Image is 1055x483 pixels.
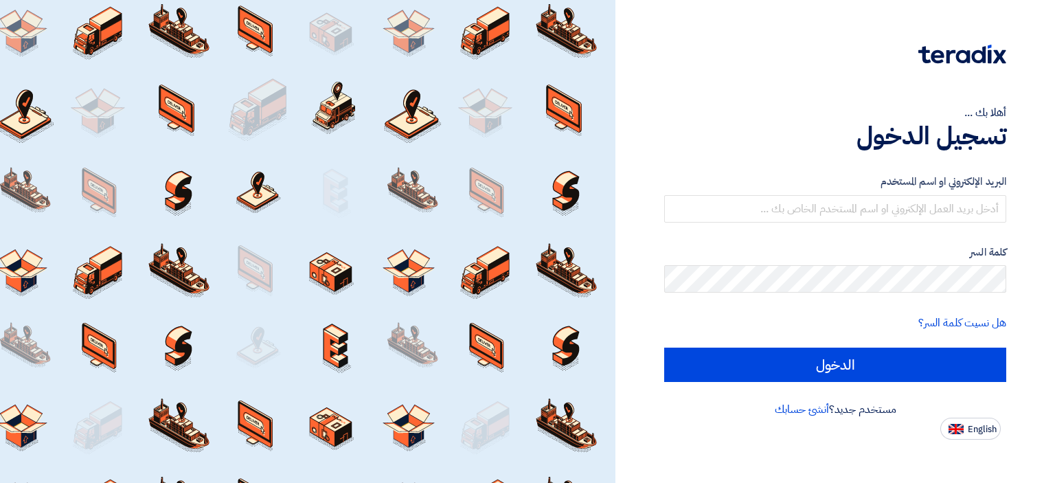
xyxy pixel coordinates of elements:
[949,424,964,434] img: en-US.png
[664,401,1006,418] div: مستخدم جديد؟
[775,401,829,418] a: أنشئ حسابك
[664,104,1006,121] div: أهلا بك ...
[664,195,1006,223] input: أدخل بريد العمل الإلكتروني او اسم المستخدم الخاص بك ...
[940,418,1001,440] button: English
[968,425,997,434] span: English
[664,245,1006,260] label: كلمة السر
[664,121,1006,151] h1: تسجيل الدخول
[918,45,1006,64] img: Teradix logo
[664,174,1006,190] label: البريد الإلكتروني او اسم المستخدم
[664,348,1006,382] input: الدخول
[918,315,1006,331] a: هل نسيت كلمة السر؟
